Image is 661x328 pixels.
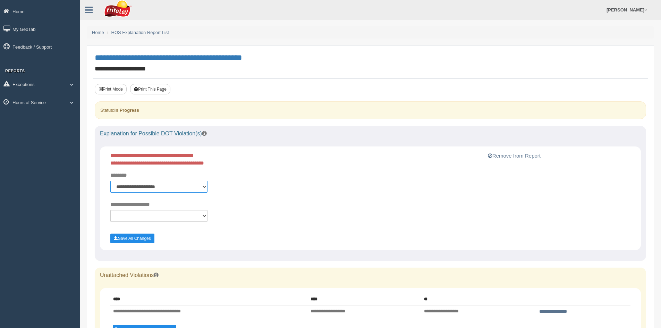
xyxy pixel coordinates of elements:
button: Remove from Report [486,152,543,160]
div: Explanation for Possible DOT Violation(s) [95,126,646,141]
div: Unattached Violations [95,268,646,283]
strong: In Progress [114,108,139,113]
button: Print This Page [130,84,170,94]
button: Save [110,234,154,243]
button: Print Mode [95,84,127,94]
a: Home [92,30,104,35]
a: HOS Explanation Report List [111,30,169,35]
div: Status: [95,101,646,119]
